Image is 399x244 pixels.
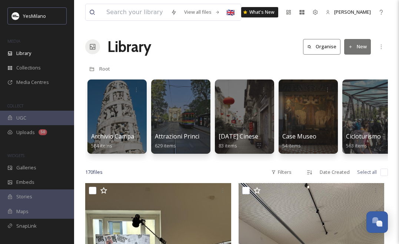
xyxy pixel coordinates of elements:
[357,169,377,176] span: Select all
[16,193,32,200] span: Stories
[224,6,237,19] div: 🇬🇧
[23,13,46,19] span: YesMilano
[7,103,23,108] span: COLLECT
[39,129,47,135] div: 50
[91,133,145,149] a: Archivio Campagne584 items
[91,142,112,149] span: 584 items
[366,211,388,233] button: Open Chat
[16,64,41,71] span: Collections
[180,5,224,19] a: View all files
[155,132,243,140] span: Attrazioni Principali - Landmark
[7,153,24,158] span: WIDGETS
[344,39,371,54] button: New
[16,50,31,57] span: Library
[316,165,353,179] div: Date Created
[16,129,35,136] span: Uploads
[16,164,36,171] span: Galleries
[346,132,381,140] span: Cicloturismo
[282,142,301,149] span: 54 items
[107,36,151,58] a: Library
[155,142,176,149] span: 629 items
[267,165,295,179] div: Filters
[16,222,37,230] span: SnapLink
[334,9,371,15] span: [PERSON_NAME]
[16,179,34,186] span: Embeds
[346,142,367,149] span: 563 items
[85,169,103,176] span: 170 file s
[241,7,278,17] a: What's New
[219,133,258,149] a: [DATE] Cinese83 items
[282,132,316,140] span: Case Museo
[219,132,258,140] span: [DATE] Cinese
[103,4,167,20] input: Search your library
[219,142,237,149] span: 83 items
[282,133,316,149] a: Case Museo54 items
[7,38,20,44] span: MEDIA
[91,132,145,140] span: Archivio Campagne
[99,64,110,73] a: Root
[12,12,19,20] img: Logo%20YesMilano%40150x.png
[99,65,110,72] span: Root
[322,5,375,19] a: [PERSON_NAME]
[346,133,381,149] a: Cicloturismo563 items
[303,39,340,54] button: Organise
[16,79,49,86] span: Media Centres
[16,208,29,215] span: Maps
[155,133,243,149] a: Attrazioni Principali - Landmark629 items
[16,114,26,121] span: UGC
